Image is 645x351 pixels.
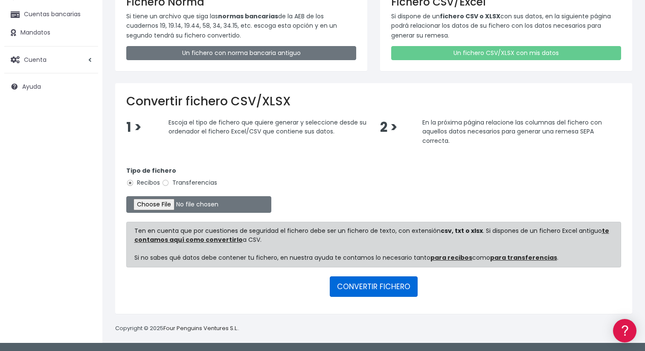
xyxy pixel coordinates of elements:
p: Si dispone de un con sus datos, en la siguiente página podrá relacionar los datos de su fichero c... [391,12,621,40]
span: Escoja el tipo de fichero que quiere generar y seleccione desde su ordenador el fichero Excel/CSV... [169,118,366,136]
button: CONVERTIR FICHERO [330,276,418,297]
a: General [9,183,162,196]
a: Mandatos [4,24,98,42]
label: Transferencias [162,178,217,187]
a: Four Penguins Ventures S.L. [163,324,238,332]
div: Convertir ficheros [9,94,162,102]
strong: fichero CSV o XLSX [440,12,500,20]
a: Videotutoriales [9,134,162,148]
div: Ten en cuenta que por cuestiones de seguridad el fichero debe ser un fichero de texto, con extens... [126,222,621,267]
a: Cuentas bancarias [4,6,98,23]
span: Ayuda [22,82,41,91]
span: 2 > [380,118,398,136]
span: 1 > [126,118,142,136]
span: En la próxima página relacione las columnas del fichero con aquellos datos necesarios para genera... [422,118,602,145]
a: Información general [9,73,162,86]
strong: Tipo de fichero [126,166,176,175]
a: para recibos [430,253,472,262]
p: Si tiene un archivo que siga las de la AEB de los cuadernos 19, 19.14, 19.44, 58, 34, 34.15, etc.... [126,12,356,40]
a: Cuenta [4,51,98,69]
p: Copyright © 2025 . [115,324,239,333]
a: Problemas habituales [9,121,162,134]
span: Cuenta [24,55,46,64]
a: te contamos aquí como convertirlo [134,226,609,244]
a: Perfiles de empresas [9,148,162,161]
a: para transferencias [490,253,557,262]
a: Un fichero con norma bancaria antiguo [126,46,356,60]
div: Facturación [9,169,162,177]
h2: Convertir fichero CSV/XLSX [126,94,621,109]
a: API [9,218,162,231]
strong: csv, txt o xlsx [441,226,483,235]
a: Un fichero CSV/XLSX con mis datos [391,46,621,60]
a: Ayuda [4,78,98,96]
a: Formatos [9,108,162,121]
strong: normas bancarias [218,12,278,20]
button: Contáctanos [9,228,162,243]
div: Programadores [9,205,162,213]
div: Información general [9,59,162,67]
a: POWERED BY ENCHANT [117,246,164,254]
label: Recibos [126,178,160,187]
